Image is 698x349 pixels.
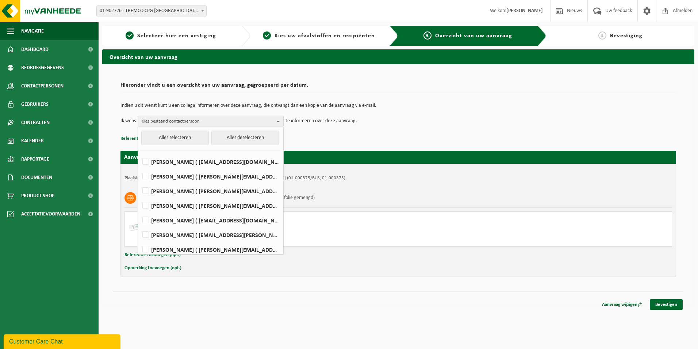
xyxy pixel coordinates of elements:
span: Dashboard [21,40,49,59]
span: Kalender [21,132,44,150]
button: Opmerking toevoegen (opt.) [124,263,181,273]
h2: Hieronder vindt u een overzicht van uw aanvraag, gegroepeerd per datum. [120,82,676,92]
span: 4 [598,31,606,40]
label: [PERSON_NAME] ( [PERSON_NAME][EMAIL_ADDRESS][DOMAIN_NAME] ) [141,171,280,182]
strong: Plaatsingsadres: [124,176,156,180]
span: Kies uw afvalstoffen en recipiënten [275,33,375,39]
a: 2Kies uw afvalstoffen en recipiënten [254,31,384,40]
button: Referentie toevoegen (opt.) [124,250,181,260]
a: Aanvraag wijzigen [597,299,648,310]
span: Kies bestaand contactpersoon [142,116,274,127]
label: [PERSON_NAME] ( [PERSON_NAME][EMAIL_ADDRESS][DOMAIN_NAME] ) [141,244,280,255]
button: Referentie toevoegen (opt.) [120,134,177,143]
span: Bedrijfsgegevens [21,59,64,77]
label: [PERSON_NAME] ( [EMAIL_ADDRESS][DOMAIN_NAME] ) [141,215,280,226]
span: Gebruikers [21,95,49,113]
span: Selecteer hier een vestiging [137,33,216,39]
span: Acceptatievoorwaarden [21,205,80,223]
label: [PERSON_NAME] ( [PERSON_NAME][EMAIL_ADDRESS][DOMAIN_NAME] ) [141,185,280,196]
label: [PERSON_NAME] ( [EMAIL_ADDRESS][DOMAIN_NAME] ) [141,156,280,167]
span: Rapportage [21,150,49,168]
span: 2 [263,31,271,40]
span: Bevestiging [610,33,643,39]
p: Indien u dit wenst kunt u een collega informeren over deze aanvraag, die ontvangt dan een kopie v... [120,103,676,108]
span: Contactpersonen [21,77,64,95]
button: Alles deselecteren [211,131,279,145]
a: Bevestigen [650,299,683,310]
iframe: chat widget [4,333,122,349]
strong: Aanvraag voor [DATE] [124,154,179,160]
img: LP-SK-00500-LPE-16.png [129,215,150,237]
span: Documenten [21,168,52,187]
strong: [PERSON_NAME] [506,8,543,14]
div: Aantal: 1 [158,237,427,243]
button: Kies bestaand contactpersoon [138,116,284,127]
h2: Overzicht van uw aanvraag [102,49,694,64]
a: 1Selecteer hier een vestiging [106,31,236,40]
div: Ophalen zakken/bigbags [158,227,427,233]
p: te informeren over deze aanvraag. [285,116,357,127]
span: 01-902726 - TREMCO CPG BELGIUM NV - TIELT [96,5,207,16]
span: 1 [126,31,134,40]
span: Navigatie [21,22,44,40]
p: Ik wens [120,116,136,127]
span: Overzicht van uw aanvraag [435,33,512,39]
label: [PERSON_NAME] ( [EMAIL_ADDRESS][PERSON_NAME][DOMAIN_NAME] ) [141,229,280,240]
label: [PERSON_NAME] ( [PERSON_NAME][EMAIL_ADDRESS][PERSON_NAME][DOMAIN_NAME] ) [141,200,280,211]
span: Product Shop [21,187,54,205]
button: Alles selecteren [141,131,209,145]
span: 01-902726 - TREMCO CPG BELGIUM NV - TIELT [97,6,206,16]
span: Contracten [21,113,50,132]
span: 3 [423,31,432,40]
